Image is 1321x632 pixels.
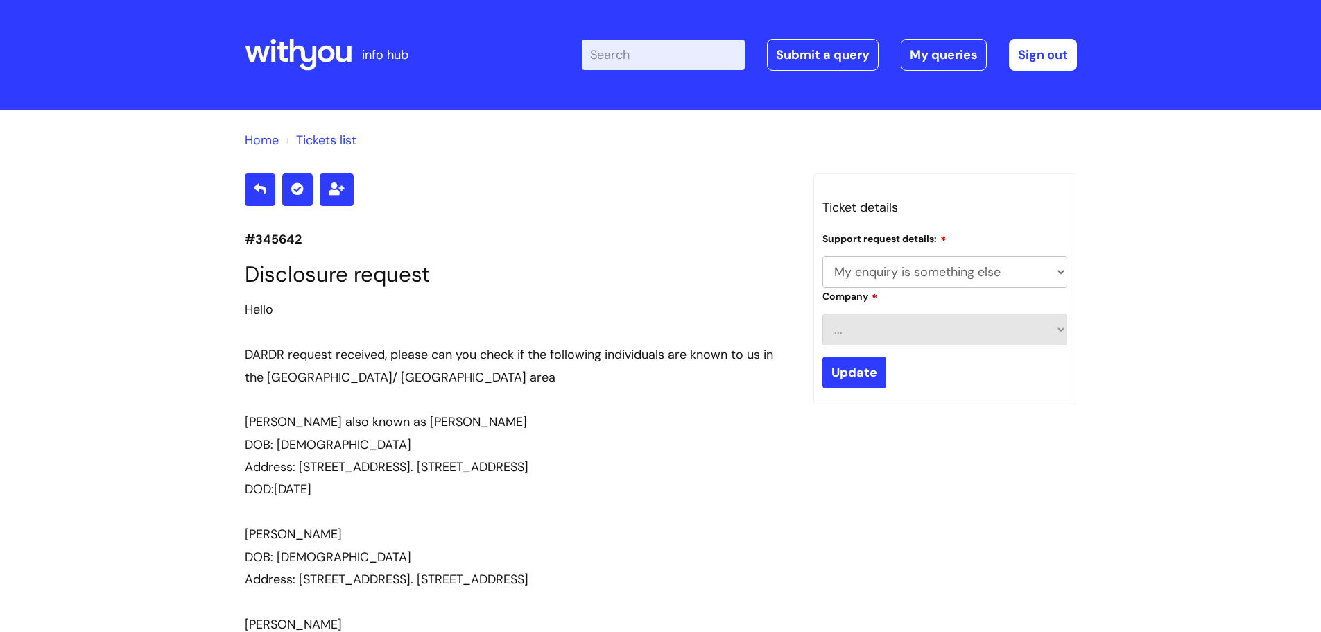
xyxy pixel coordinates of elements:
[245,456,793,478] div: Address: [STREET_ADDRESS]. [STREET_ADDRESS]
[245,298,793,321] div: Hello
[582,40,745,70] input: Search
[822,196,1068,219] h3: Ticket details
[767,39,879,71] a: Submit a query
[245,228,793,250] p: #345642
[582,39,1077,71] div: | -
[245,526,342,543] span: [PERSON_NAME]
[282,129,356,151] li: Tickets list
[822,289,878,302] label: Company
[245,549,411,565] font: DOB: [DEMOGRAPHIC_DATA]
[245,571,528,588] span: Address: [STREET_ADDRESS]. [STREET_ADDRESS]
[245,411,793,433] div: [PERSON_NAME] also known as [PERSON_NAME]
[245,478,793,500] div: DOD:
[362,44,408,66] p: info hub
[274,481,311,497] span: [DATE]
[245,129,279,151] li: Solution home
[245,346,773,385] span: lease can you check if the following individuals are known to us in the [GEOGRAPHIC_DATA]/ [GEOGR...
[245,132,279,148] a: Home
[901,39,987,71] a: My queries
[1009,39,1077,71] a: Sign out
[822,231,947,245] label: Support request details:
[245,262,793,287] h1: Disclosure request
[296,132,356,148] a: Tickets list
[822,357,886,388] input: Update
[245,343,793,388] div: DARDR request received, p
[245,434,793,456] div: DOB: [DEMOGRAPHIC_DATA]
